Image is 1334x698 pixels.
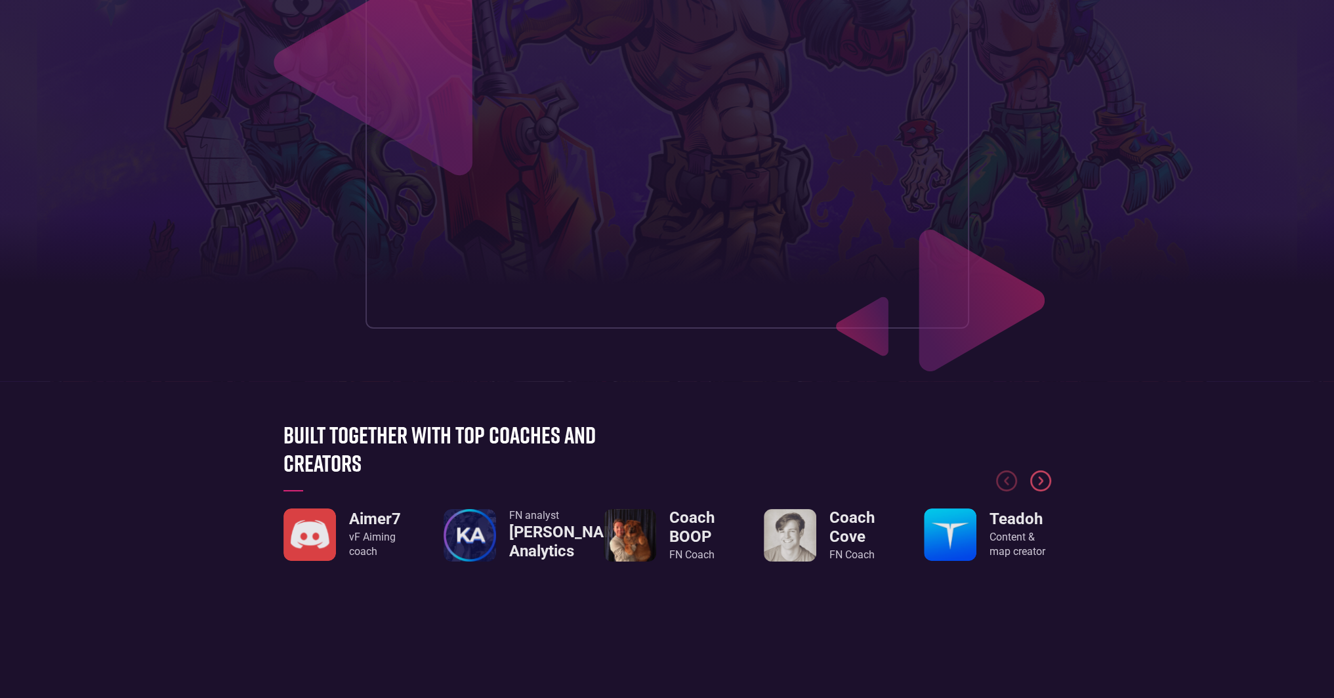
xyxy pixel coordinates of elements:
a: Coach CoveFN Coach [764,508,891,562]
h3: Coach Cove [829,508,891,546]
div: vF Aiming coach [349,530,411,560]
a: FN analyst[PERSON_NAME] Analytics [444,508,571,562]
div: 5 / 8 [604,508,731,562]
div: Content & map creator [990,530,1051,560]
h3: Teadoh [990,510,1051,529]
h3: Coach BOOP [669,508,731,546]
div: FN Coach [829,548,891,562]
div: 3 / 8 [283,508,411,561]
div: 6 / 8 [764,508,891,562]
a: TeadohContent & map creator [924,508,1051,561]
h3: Aimer7 [349,510,411,529]
h3: [PERSON_NAME] Analytics [509,523,631,561]
div: Next slide [1030,470,1051,503]
div: FN analyst [509,508,631,523]
div: 7 / 8 [924,508,1051,561]
a: Coach BOOPFN Coach [604,508,731,562]
div: 4 / 8 [444,508,571,562]
div: FN Coach [669,548,731,562]
div: Previous slide [996,470,1017,503]
div: Next slide [1030,470,1051,491]
a: Aimer7vF Aiming coach [283,508,411,561]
